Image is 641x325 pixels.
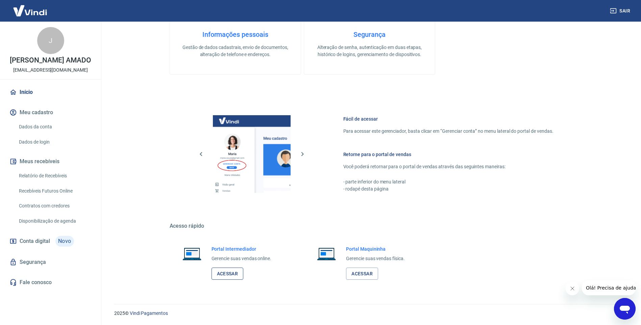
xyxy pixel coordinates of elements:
a: Relatório de Recebíveis [16,169,93,183]
img: Imagem de um notebook aberto [312,246,341,262]
a: Segurança [8,255,93,270]
img: Imagem de um notebook aberto [178,246,206,262]
h5: Acesso rápido [170,223,570,229]
span: Novo [55,236,74,247]
h4: Segurança [315,30,424,39]
p: Gerencie suas vendas online. [212,255,272,262]
a: Contratos com credores [16,199,93,213]
button: Meu cadastro [8,105,93,120]
a: Dados da conta [16,120,93,134]
img: Vindi [8,0,52,21]
a: Vindi Pagamentos [130,310,168,316]
a: Início [8,85,93,100]
h6: Retorne para o portal de vendas [343,151,553,158]
p: [EMAIL_ADDRESS][DOMAIN_NAME] [13,67,88,74]
a: Fale conosco [8,275,93,290]
p: Gerencie suas vendas física. [346,255,405,262]
p: Gestão de dados cadastrais, envio de documentos, alteração de telefone e endereços. [181,44,290,58]
p: - parte inferior do menu lateral [343,178,553,185]
button: Meus recebíveis [8,154,93,169]
a: Conta digitalNovo [8,233,93,249]
span: Olá! Precisa de ajuda? [4,5,57,10]
p: Você poderá retornar para o portal de vendas através das seguintes maneiras: [343,163,553,170]
iframe: Mensagem da empresa [582,280,636,295]
iframe: Botão para abrir a janela de mensagens [614,298,636,320]
h6: Portal Maquininha [346,246,405,252]
span: Conta digital [20,236,50,246]
a: Recebíveis Futuros Online [16,184,93,198]
h6: Fácil de acessar [343,116,553,122]
div: J [37,27,64,54]
p: Para acessar este gerenciador, basta clicar em “Gerenciar conta” no menu lateral do portal de ven... [343,128,553,135]
a: Dados de login [16,135,93,149]
p: - rodapé desta página [343,185,553,193]
a: Disponibilização de agenda [16,214,93,228]
iframe: Fechar mensagem [566,282,579,295]
img: Imagem da dashboard mostrando o botão de gerenciar conta na sidebar no lado esquerdo [213,115,291,193]
a: Acessar [346,268,378,280]
a: Acessar [212,268,244,280]
p: [PERSON_NAME] AMADO [10,57,91,64]
button: Sair [609,5,633,17]
p: Alteração de senha, autenticação em duas etapas, histórico de logins, gerenciamento de dispositivos. [315,44,424,58]
p: 2025 © [114,310,625,317]
h6: Portal Intermediador [212,246,272,252]
h4: Informações pessoais [181,30,290,39]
